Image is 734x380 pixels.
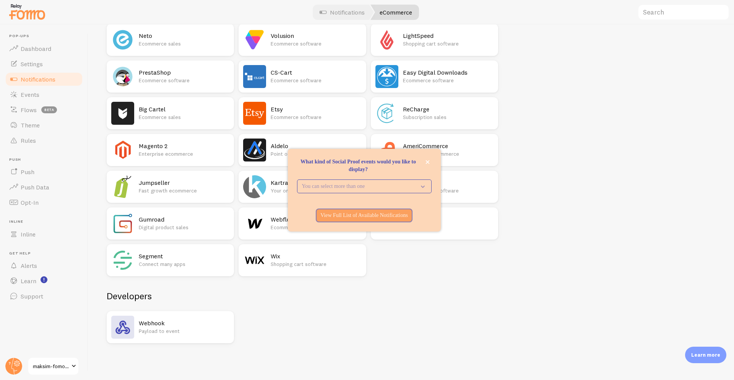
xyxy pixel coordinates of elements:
[5,87,83,102] a: Events
[139,105,229,113] h2: Big Cartel
[403,150,494,158] p: Power user ecommerce
[111,249,134,272] img: Segment
[271,32,361,40] h2: Volusion
[271,187,361,194] p: Your online business made easy
[139,252,229,260] h2: Segment
[5,179,83,195] a: Push Data
[403,32,494,40] h2: LightSpeed
[139,68,229,77] h2: PrestaShop
[21,106,37,114] span: Flows
[243,249,266,272] img: Wix
[5,164,83,179] a: Push
[271,68,361,77] h2: CS-Cart
[111,139,134,161] img: Magento 2
[5,133,83,148] a: Rules
[271,77,361,84] p: Ecommerce software
[271,40,361,47] p: Ecommerce software
[21,277,36,285] span: Learn
[111,65,134,88] img: PrestaShop
[5,289,83,304] a: Support
[271,142,361,150] h2: Aldelo
[8,2,46,21] img: fomo-relay-logo-orange.svg
[139,179,229,187] h2: Jumpseller
[403,142,494,150] h2: AmeriCommerce
[21,262,37,269] span: Alerts
[139,113,229,121] p: Ecommerce sales
[403,77,494,84] p: Ecommerce software
[271,113,361,121] p: Ecommerce software
[297,158,432,173] p: What kind of Social Proof events would you like to display?
[5,102,83,117] a: Flows beta
[5,72,83,87] a: Notifications
[139,150,229,158] p: Enterprise ecommerce
[107,290,498,302] h2: Developers
[375,28,398,51] img: LightSpeed
[243,102,266,125] img: Etsy
[21,168,34,176] span: Push
[139,327,229,335] p: Payload to event
[271,252,361,260] h2: Wix
[403,223,494,231] p: Online courses
[41,276,47,283] svg: <p>Watch New Feature Tutorials!</p>
[139,40,229,47] p: Ecommerce sales
[403,68,494,77] h2: Easy Digital Downloads
[139,260,229,268] p: Connect many apps
[302,183,416,190] p: You can select more than one
[403,105,494,113] h2: ReCharge
[21,121,40,129] span: Theme
[403,215,494,223] h2: Kajabi
[139,77,229,84] p: Ecommerce software
[375,65,398,88] img: Easy Digital Downloads
[111,212,134,235] img: Gumroad
[288,149,441,232] div: What kind of Social Proof events would you like to display?
[5,273,83,289] a: Learn
[21,91,39,98] span: Events
[403,113,494,121] p: Subscription sales
[21,183,49,191] span: Push Data
[403,187,494,194] p: Shopping cart software
[243,65,266,88] img: CS-Cart
[243,139,266,161] img: Aldelo
[21,230,36,238] span: Inline
[111,316,134,339] img: Webhook
[33,362,69,371] span: maksim-fomo-dev-store-2
[139,32,229,40] h2: Neto
[320,212,408,219] p: View Full List of Available Notifications
[5,56,83,72] a: Settings
[375,139,398,161] img: AmeriCommerce
[9,219,83,224] span: Inline
[424,158,432,166] button: close,
[5,227,83,242] a: Inline
[243,175,266,198] img: Kartra
[9,251,83,256] span: Get Help
[21,292,43,300] span: Support
[685,347,726,363] div: Learn more
[21,75,55,83] span: Notifications
[21,60,43,68] span: Settings
[111,28,134,51] img: Neto
[139,215,229,223] h2: Gumroad
[21,137,36,144] span: Rules
[21,45,51,52] span: Dashboard
[5,195,83,210] a: Opt-In
[5,117,83,133] a: Theme
[5,41,83,56] a: Dashboard
[243,212,266,235] img: Webflow
[139,142,229,150] h2: Magento 2
[139,187,229,194] p: Fast growth ecommerce
[9,157,83,162] span: Push
[271,223,361,231] p: Ecommerce sales
[403,179,494,187] h2: 3dcart
[691,351,720,359] p: Learn more
[271,179,361,187] h2: Kartra
[139,319,229,327] h2: Webhook
[271,150,361,158] p: Point of sale
[111,102,134,125] img: Big Cartel
[41,106,57,113] span: beta
[5,258,83,273] a: Alerts
[403,40,494,47] p: Shopping cart software
[111,175,134,198] img: Jumpseller
[271,105,361,113] h2: Etsy
[375,102,398,125] img: ReCharge
[271,215,361,223] h2: Webflow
